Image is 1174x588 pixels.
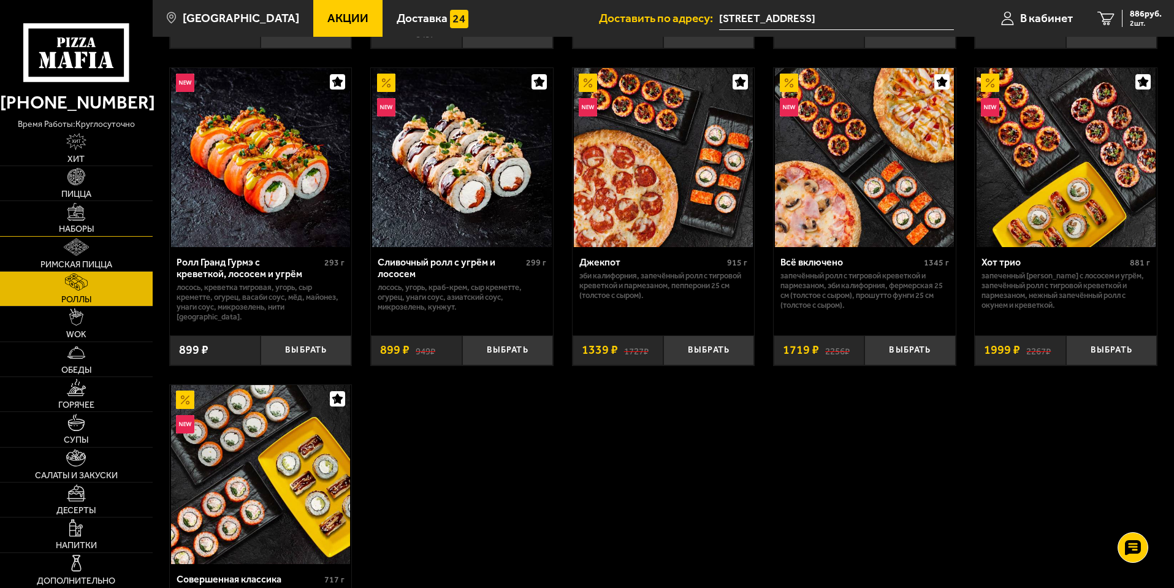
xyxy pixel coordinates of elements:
[864,335,955,365] button: Выбрать
[327,12,368,24] span: Акции
[64,436,88,445] span: Супы
[61,296,91,304] span: Роллы
[59,225,94,234] span: Наборы
[780,256,921,268] div: Всё включено
[663,335,754,365] button: Выбрать
[37,577,115,586] span: Дополнительно
[780,98,798,116] img: Новинка
[416,27,435,39] s: 849 ₽
[40,261,112,269] span: Римская пицца
[61,366,91,375] span: Обеды
[1130,258,1150,268] span: 881 г
[171,68,350,247] img: Ролл Гранд Гурмэ с креветкой, лососем и угрём
[582,27,611,39] span: 799 ₽
[183,12,299,24] span: [GEOGRAPHIC_DATA]
[324,258,345,268] span: 293 г
[579,271,748,300] p: Эби Калифорния, Запечённый ролл с тигровой креветкой и пармезаном, Пепперони 25 см (толстое с сыр...
[377,74,395,92] img: Акционный
[261,335,351,365] button: Выбрать
[984,344,1020,356] span: 1999 ₽
[783,27,812,39] span: 819 ₽
[397,12,448,24] span: Доставка
[61,190,91,199] span: Пицца
[981,74,999,92] img: Акционный
[574,68,753,247] img: Джекпот
[582,344,618,356] span: 1339 ₽
[780,271,949,310] p: Запечённый ролл с тигровой креветкой и пармезаном, Эби Калифорния, Фермерская 25 см (толстое с сы...
[171,385,350,564] img: Совершенная классика
[984,27,1013,39] span: 849 ₽
[170,385,352,564] a: АкционныйНовинкаСовершенная классика
[179,27,208,39] span: 799 ₽
[1130,20,1162,27] span: 2 шт.
[324,575,345,585] span: 717 г
[177,283,345,322] p: лосось, креветка тигровая, угорь, Сыр креметте, огурец, васаби соус, мёд, майонез, унаги соус, ми...
[599,12,719,24] span: Доставить по адресу:
[719,7,954,30] span: Новосмоленская набережная, 1В
[56,541,97,550] span: Напитки
[977,68,1156,247] img: Хот трио
[982,271,1150,310] p: Запеченный [PERSON_NAME] с лососем и угрём, Запечённый ролл с тигровой креветкой и пармезаном, Не...
[371,68,553,247] a: АкционныйНовинкаСливочный ролл с угрём и лососем
[177,256,322,280] div: Ролл Гранд Гурмэ с креветкой, лососем и угрём
[982,256,1127,268] div: Хот трио
[1020,12,1073,24] span: В кабинет
[170,68,352,247] a: НовинкаРолл Гранд Гурмэ с креветкой, лососем и угрём
[179,344,208,356] span: 899 ₽
[775,68,954,247] img: Всё включено
[378,256,523,280] div: Сливочный ролл с угрём и лососем
[975,68,1157,247] a: АкционныйНовинкаХот трио
[579,256,725,268] div: Джекпот
[416,344,435,356] s: 949 ₽
[924,258,949,268] span: 1345 г
[176,391,194,409] img: Акционный
[56,506,96,515] span: Десерты
[783,344,819,356] span: 1719 ₽
[579,98,597,116] img: Новинка
[378,283,546,312] p: лосось, угорь, краб-крем, Сыр креметте, огурец, унаги соус, азиатский соус, микрозелень, кунжут.
[372,68,551,247] img: Сливочный ролл с угрём и лососем
[380,27,410,39] span: 799 ₽
[780,74,798,92] img: Акционный
[176,74,194,92] img: Новинка
[573,68,755,247] a: АкционныйНовинкаДжекпот
[774,68,956,247] a: АкционныйНовинкаВсё включено
[981,98,999,116] img: Новинка
[176,415,194,433] img: Новинка
[579,74,597,92] img: Акционный
[450,10,468,28] img: 15daf4d41897b9f0e9f617042186c801.svg
[526,258,546,268] span: 299 г
[1066,335,1157,365] button: Выбрать
[624,344,649,356] s: 1727 ₽
[1130,10,1162,18] span: 886 руб.
[67,155,85,164] span: Хит
[58,401,94,410] span: Горячее
[1026,344,1051,356] s: 2267 ₽
[719,7,954,30] input: Ваш адрес доставки
[35,472,118,480] span: Салаты и закуски
[825,344,850,356] s: 2256 ₽
[462,335,553,365] button: Выбрать
[377,98,395,116] img: Новинка
[177,573,322,585] div: Совершенная классика
[380,344,410,356] span: 899 ₽
[66,330,86,339] span: WOK
[727,258,747,268] span: 915 г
